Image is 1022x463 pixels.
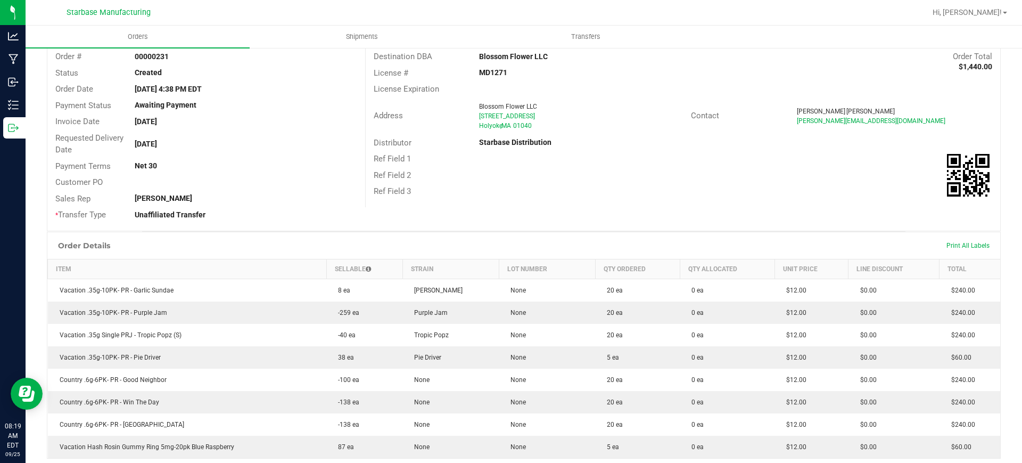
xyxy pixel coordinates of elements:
span: -100 ea [333,376,359,384]
p: 08:19 AM EDT [5,421,21,450]
span: $0.00 [855,331,877,339]
span: Holyoke [479,122,502,129]
span: $0.00 [855,421,877,428]
span: 20 ea [601,287,623,294]
strong: [PERSON_NAME] [135,194,192,202]
span: Blossom Flower LLC [479,103,537,110]
span: Customer PO [55,177,103,187]
strong: [DATE] [135,140,157,148]
span: Shipments [332,32,392,42]
span: $12.00 [781,421,806,428]
span: 20 ea [601,399,623,406]
span: Transfer Type [55,210,106,220]
span: Requested Delivery Date [55,133,123,155]
span: $0.00 [855,354,877,361]
span: 0 ea [686,331,704,339]
span: $60.00 [946,354,971,361]
a: Transfers [474,26,698,48]
span: 20 ea [601,309,623,316]
span: None [409,376,430,384]
span: $240.00 [946,287,975,294]
span: Ref Field 1 [374,154,411,164]
span: Transfers [557,32,615,42]
span: -40 ea [333,331,356,339]
span: $0.00 [855,376,877,384]
span: Country .6g-6PK- PR - Good Neighbor [54,376,167,384]
span: 20 ea [601,376,623,384]
span: Invoice Date [55,117,100,126]
span: $0.00 [855,399,877,406]
span: [PERSON_NAME] [409,287,463,294]
qrcode: 00000231 [947,154,990,197]
span: Starbase Manufacturing [67,8,151,17]
span: $0.00 [855,443,877,451]
iframe: Resource center [11,378,43,410]
a: Orders [26,26,250,48]
span: -138 ea [333,399,359,406]
span: 8 ea [333,287,350,294]
span: -259 ea [333,309,359,316]
span: Vacation .35g-10PK- PR - Garlic Sundae [54,287,174,294]
span: $12.00 [781,399,806,406]
strong: Starbase Distribution [479,138,551,147]
span: Payment Status [55,101,111,110]
a: Shipments [250,26,474,48]
span: None [409,443,430,451]
span: None [505,354,526,361]
span: [PERSON_NAME] [797,108,845,115]
th: Unit Price [774,259,848,279]
span: 5 ea [601,443,619,451]
span: 01040 [513,122,532,129]
th: Lot Number [499,259,595,279]
span: 0 ea [686,287,704,294]
h1: Order Details [58,241,110,250]
span: 38 ea [333,354,354,361]
span: Payment Terms [55,161,111,171]
span: 20 ea [601,331,623,339]
span: , [500,122,501,129]
inline-svg: Analytics [8,31,19,42]
strong: MD1271 [479,68,507,77]
strong: [DATE] 4:38 PM EDT [135,85,202,93]
span: $12.00 [781,331,806,339]
span: Country .6g-6PK- PR - [GEOGRAPHIC_DATA] [54,421,184,428]
span: 87 ea [333,443,354,451]
span: Vacation .35g-10PK- PR - Pie Driver [54,354,161,361]
span: Print All Labels [946,242,990,249]
span: $12.00 [781,376,806,384]
span: [STREET_ADDRESS] [479,112,535,120]
span: Destination DBA [374,52,432,61]
span: None [505,399,526,406]
span: None [505,443,526,451]
inline-svg: Inventory [8,100,19,110]
span: Purple Jam [409,309,448,316]
th: Total [939,259,1000,279]
strong: Net 30 [135,161,157,170]
span: Order Total [953,52,992,61]
span: Contact [691,111,719,120]
span: -138 ea [333,421,359,428]
th: Line Discount [848,259,939,279]
span: Order Date [55,84,93,94]
span: 0 ea [686,399,704,406]
span: $240.00 [946,331,975,339]
span: 0 ea [686,354,704,361]
span: Ref Field 3 [374,186,411,196]
span: Order # [55,52,81,61]
span: 0 ea [686,421,704,428]
inline-svg: Outbound [8,123,19,133]
inline-svg: Manufacturing [8,54,19,64]
span: Orders [113,32,162,42]
span: $0.00 [855,309,877,316]
span: $240.00 [946,399,975,406]
span: None [409,399,430,406]
span: None [409,421,430,428]
span: $12.00 [781,354,806,361]
th: Sellable [326,259,402,279]
span: MA [501,122,511,129]
strong: 00000231 [135,52,169,61]
span: $240.00 [946,376,975,384]
strong: $1,440.00 [959,62,992,71]
span: Sales Rep [55,194,90,204]
span: 20 ea [601,421,623,428]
